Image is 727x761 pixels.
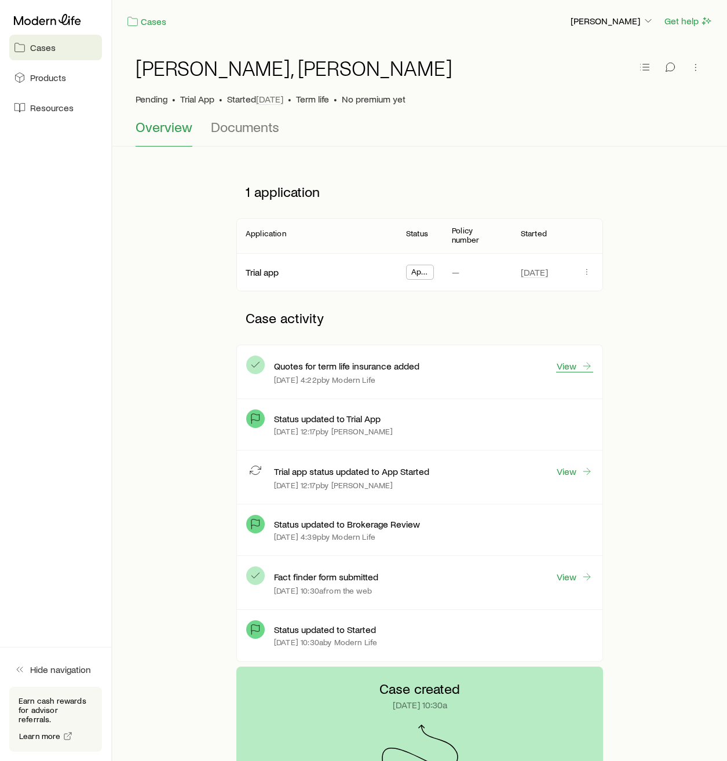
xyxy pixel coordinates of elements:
[274,532,375,542] p: [DATE] 4:39p by Modern Life
[136,119,704,147] div: Case details tabs
[406,229,428,238] p: Status
[136,119,192,135] span: Overview
[30,102,74,114] span: Resources
[342,93,405,105] span: No premium yet
[126,15,167,28] a: Cases
[274,586,372,595] p: [DATE] 10:30a from the web
[236,301,603,335] p: Case activity
[236,174,603,209] p: 1 application
[136,93,167,105] p: Pending
[274,413,381,425] p: Status updated to Trial App
[9,35,102,60] a: Cases
[288,93,291,105] span: •
[274,481,393,490] p: [DATE] 12:17p by [PERSON_NAME]
[274,638,377,647] p: [DATE] 10:30a by Modern Life
[219,93,222,105] span: •
[19,696,93,724] p: Earn cash rewards for advisor referrals.
[296,93,329,105] span: Term life
[246,229,286,238] p: Application
[256,93,283,105] span: [DATE]
[9,687,102,752] div: Earn cash rewards for advisor referrals.Learn more
[274,466,429,477] p: Trial app status updated to App Started
[379,680,460,697] p: Case created
[9,65,102,90] a: Products
[180,93,214,105] span: Trial App
[334,93,337,105] span: •
[172,93,176,105] span: •
[227,93,283,105] p: Started
[556,570,593,583] a: View
[571,15,654,27] p: [PERSON_NAME]
[274,518,420,530] p: Status updated to Brokerage Review
[274,427,393,436] p: [DATE] 12:17p by [PERSON_NAME]
[30,664,91,675] span: Hide navigation
[274,360,419,372] p: Quotes for term life insurance added
[30,72,66,83] span: Products
[664,14,713,28] button: Get help
[570,14,655,28] button: [PERSON_NAME]
[452,266,459,278] p: —
[521,229,547,238] p: Started
[30,42,56,53] span: Cases
[19,732,61,740] span: Learn more
[9,657,102,682] button: Hide navigation
[411,267,429,279] span: App Started
[274,375,375,385] p: [DATE] 4:22p by Modern Life
[9,95,102,120] a: Resources
[246,266,279,279] div: Trial app
[274,571,378,583] p: Fact finder form submitted
[274,624,376,635] p: Status updated to Started
[452,226,502,244] p: Policy number
[556,360,593,372] a: View
[136,56,452,79] h1: [PERSON_NAME], [PERSON_NAME]
[556,465,593,478] a: View
[393,699,447,711] p: [DATE] 10:30a
[246,266,279,277] a: Trial app
[521,266,548,278] span: [DATE]
[211,119,279,135] span: Documents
